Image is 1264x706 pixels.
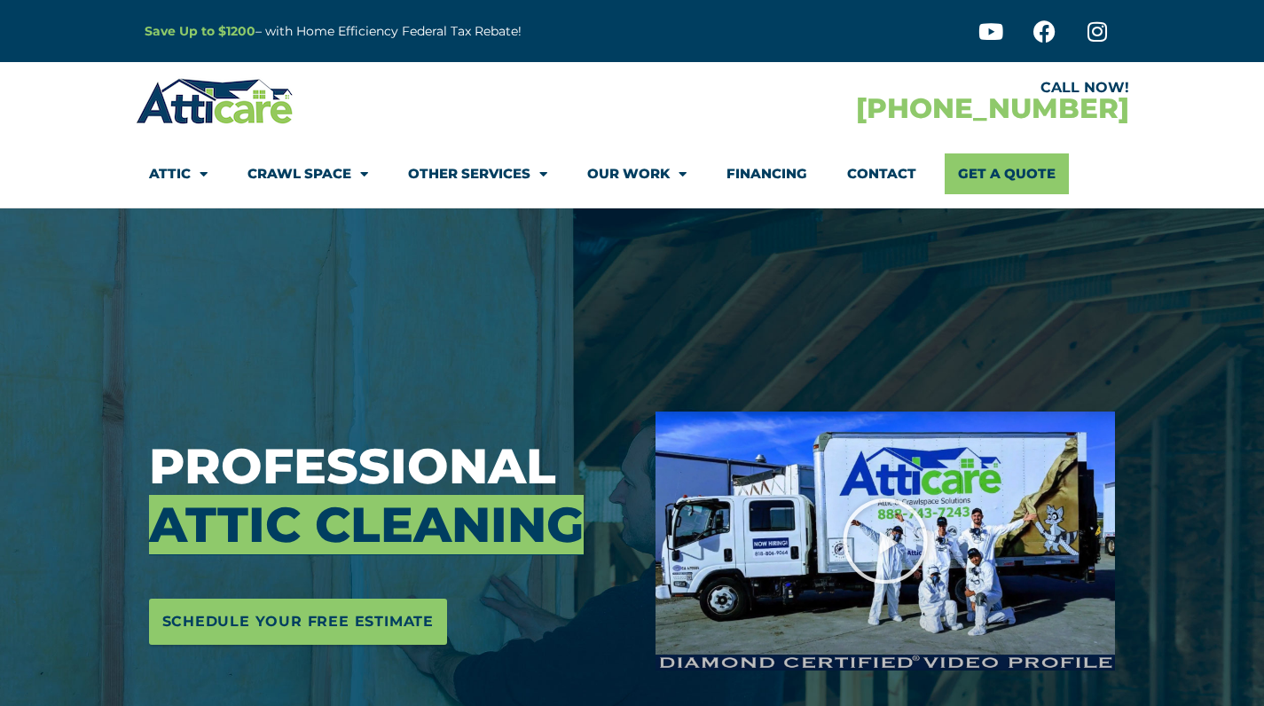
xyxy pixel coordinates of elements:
[841,497,930,585] div: Play Video
[587,153,687,194] a: Our Work
[149,437,630,554] h3: Professional
[145,21,719,42] p: – with Home Efficiency Federal Tax Rebate!
[632,81,1129,95] div: CALL NOW!
[408,153,547,194] a: Other Services
[847,153,916,194] a: Contact
[149,153,208,194] a: Attic
[145,23,255,39] a: Save Up to $1200
[726,153,807,194] a: Financing
[247,153,368,194] a: Crawl Space
[162,608,435,636] span: Schedule Your Free Estimate
[149,495,584,554] span: Attic Cleaning
[149,153,1116,194] nav: Menu
[149,599,448,645] a: Schedule Your Free Estimate
[945,153,1069,194] a: Get A Quote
